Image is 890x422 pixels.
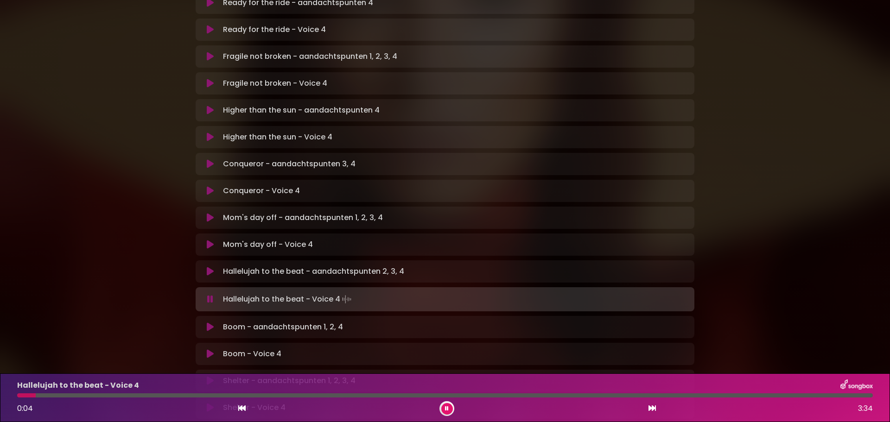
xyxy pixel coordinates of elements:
[858,403,873,414] span: 3:34
[223,239,313,250] p: Mom's day off - Voice 4
[223,158,356,170] p: Conqueror - aandachtspunten 3, 4
[223,105,380,116] p: Higher than the sun - aandachtspunten 4
[223,51,397,62] p: Fragile not broken - aandachtspunten 1, 2, 3, 4
[223,24,326,35] p: Ready for the ride - Voice 4
[223,348,281,359] p: Boom - Voice 4
[17,380,139,391] p: Hallelujah to the beat - Voice 4
[223,212,383,223] p: Mom's day off - aandachtspunten 1, 2, 3, 4
[17,403,33,414] span: 0:04
[223,185,300,196] p: Conqueror - Voice 4
[223,321,343,333] p: Boom - aandachtspunten 1, 2, 4
[223,293,353,306] p: Hallelujah to the beat - Voice 4
[223,266,404,277] p: Hallelujah to the beat - aandachtspunten 2, 3, 4
[223,78,327,89] p: Fragile not broken - Voice 4
[223,132,332,143] p: Higher than the sun - Voice 4
[340,293,353,306] img: waveform4.gif
[840,379,873,391] img: songbox-logo-white.png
